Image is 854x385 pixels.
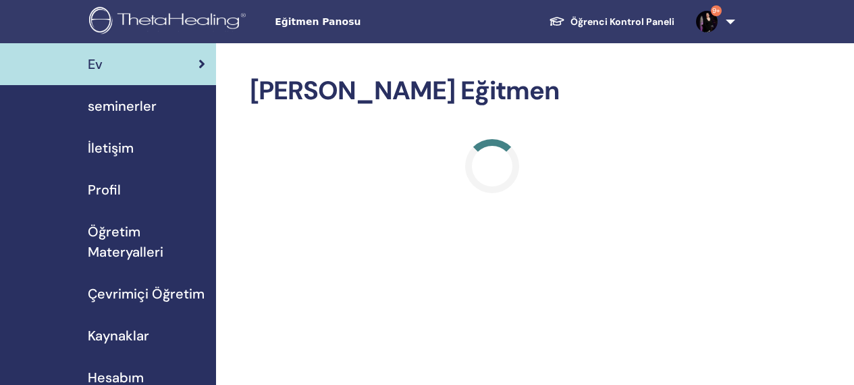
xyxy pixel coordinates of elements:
img: logo.png [89,7,250,37]
span: Kaynaklar [88,326,149,346]
span: seminerler [88,96,157,116]
img: graduation-cap-white.svg [549,16,565,27]
h2: [PERSON_NAME] Eğitmen [250,76,735,107]
span: Öğretim Materyalleri [88,222,205,262]
span: 9+ [711,5,722,16]
span: Çevrimiçi Öğretim [88,284,205,304]
img: default.jpg [696,11,718,32]
span: İletişim [88,138,134,158]
span: Eğitmen Panosu [275,15,477,29]
a: Öğrenci Kontrol Paneli [538,9,685,34]
span: Ev [88,54,103,74]
span: Profil [88,180,121,200]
